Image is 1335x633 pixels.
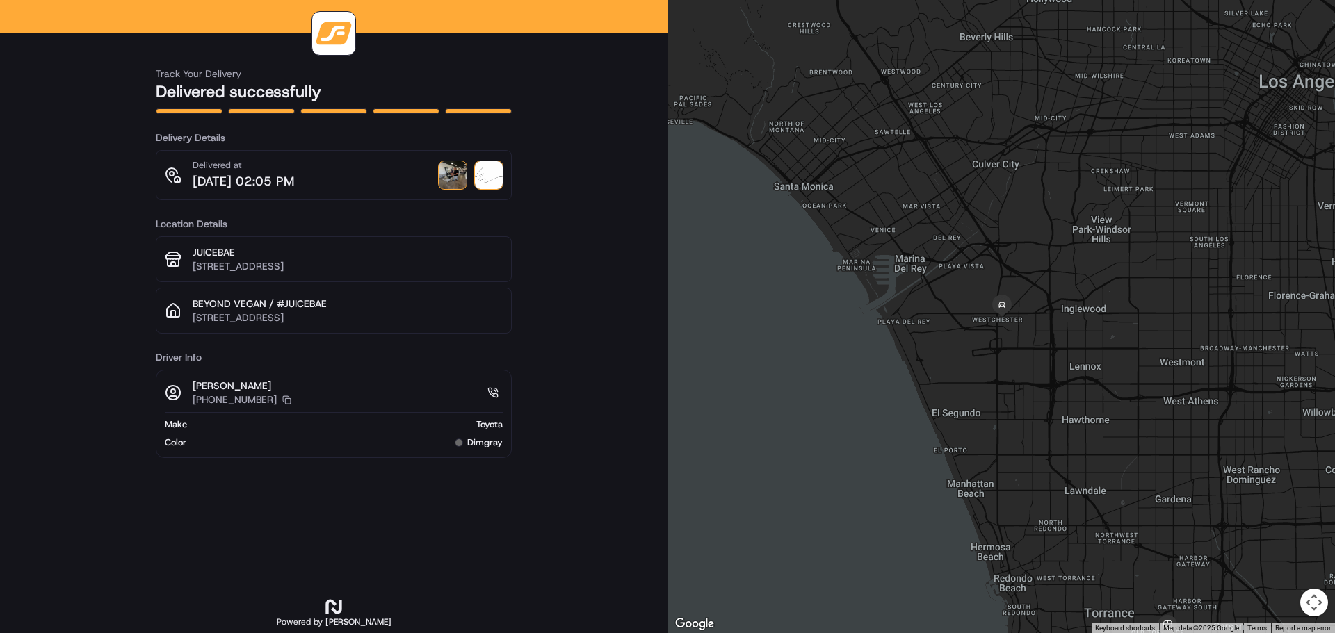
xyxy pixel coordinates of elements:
[165,418,187,431] span: Make
[193,159,294,172] p: Delivered at
[156,131,512,145] h3: Delivery Details
[467,436,503,449] span: dimgray
[165,436,186,449] span: Color
[1300,589,1328,616] button: Map camera controls
[193,311,503,324] p: [STREET_ADDRESS]
[1163,624,1239,632] span: Map data ©2025 Google
[156,350,512,364] h3: Driver Info
[315,15,353,52] img: logo-public_tracking_screen-VNDR-1688417501853.png
[1095,623,1155,633] button: Keyboard shortcuts
[277,616,391,627] h2: Powered by
[672,615,718,633] img: Google
[156,81,512,103] h2: Delivered successfully
[193,172,294,191] p: [DATE] 02:05 PM
[156,217,512,231] h3: Location Details
[193,259,503,273] p: [STREET_ADDRESS]
[193,393,277,406] p: [PHONE_NUMBER]
[193,245,503,259] p: JUICEBAE
[476,418,503,431] span: Toyota
[193,297,503,311] p: BEYOND VEGAN / #JUICEBAE
[1275,624,1331,632] a: Report a map error
[325,616,391,627] span: [PERSON_NAME]
[475,161,503,189] img: signature_proof_of_delivery image
[672,615,718,633] a: Open this area in Google Maps (opens a new window)
[439,161,467,189] img: photo_proof_of_delivery image
[156,67,512,81] h3: Track Your Delivery
[1247,624,1267,632] a: Terms (opens in new tab)
[193,379,291,393] p: [PERSON_NAME]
